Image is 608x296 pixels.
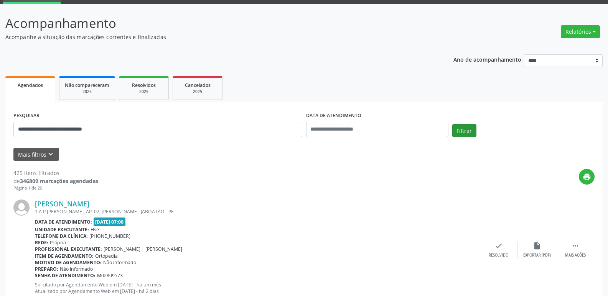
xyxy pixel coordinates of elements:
[35,233,88,239] b: Telefone da clínica:
[132,82,156,88] span: Resolvidos
[452,124,476,137] button: Filtrar
[13,200,30,216] img: img
[35,266,58,272] b: Preparo:
[103,259,136,266] span: Não informado
[97,272,123,279] span: M02809573
[185,82,211,88] span: Cancelados
[60,266,93,272] span: Não informado
[13,185,98,191] div: Página 1 de 29
[489,253,508,258] div: Resolvido
[533,242,541,250] i: insert_drive_file
[35,200,89,208] a: [PERSON_NAME]
[13,177,98,185] div: de
[561,25,600,38] button: Relatórios
[65,82,109,88] span: Não compareceram
[5,14,423,33] p: Acompanhamento
[35,226,89,233] b: Unidade executante:
[13,110,40,122] label: PESQUISAR
[35,259,102,266] b: Motivo de agendamento:
[89,233,130,239] span: [PHONE_NUMBER]
[583,173,591,181] i: print
[91,226,99,233] span: Hse
[18,82,43,88] span: Agendados
[178,89,217,95] div: 2025
[50,239,66,246] span: Própria
[523,253,551,258] div: Exportar (PDF)
[35,239,48,246] b: Rede:
[565,253,586,258] div: Mais ações
[104,246,182,252] span: [PERSON_NAME] | [PERSON_NAME]
[494,242,503,250] i: check
[95,253,118,259] span: Ortopedia
[35,253,94,259] b: Item de agendamento:
[306,110,361,122] label: DATA DE ATENDIMENTO
[5,33,423,41] p: Acompanhe a situação das marcações correntes e finalizadas
[125,89,163,95] div: 2025
[453,54,521,64] p: Ano de acompanhamento
[20,177,98,185] strong: 346809 marcações agendadas
[13,169,98,177] div: 425 itens filtrados
[46,150,55,159] i: keyboard_arrow_down
[13,148,59,161] button: Mais filtroskeyboard_arrow_down
[94,218,126,226] span: [DATE] 07:00
[35,281,479,294] p: Solicitado por Agendamento Web em [DATE] - há um mês Atualizado por Agendamento Web em [DATE] - h...
[65,89,109,95] div: 2025
[35,219,92,225] b: Data de atendimento:
[579,169,595,185] button: print
[35,272,96,279] b: Senha de atendimento:
[35,246,102,252] b: Profissional executante:
[35,208,479,215] div: 1 A P [PERSON_NAME], AP. 02, [PERSON_NAME], JABOATAO - PE
[571,242,580,250] i: 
